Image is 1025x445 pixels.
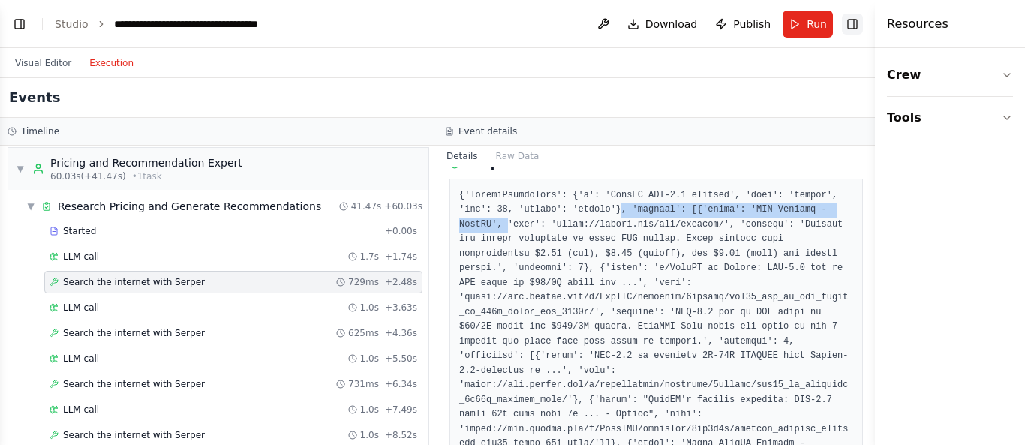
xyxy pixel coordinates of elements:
h3: Timeline [21,125,59,137]
span: ▼ [26,200,35,212]
a: Studio [55,18,89,30]
span: 625ms [348,327,379,339]
span: Run [807,17,827,32]
button: Tools [887,97,1013,139]
span: + 8.52s [385,429,417,441]
span: 60.03s (+41.47s) [50,170,126,182]
h4: Resources [887,15,948,33]
span: ▼ [16,163,25,175]
span: 41.47s [351,200,382,212]
button: Download [621,11,704,38]
span: Started [63,225,96,237]
div: Research Pricing and Generate Recommendations [58,199,321,214]
span: 1.0s [360,353,379,365]
button: Visual Editor [6,54,80,72]
span: + 3.63s [385,302,417,314]
span: LLM call [63,251,99,263]
button: Show left sidebar [9,14,30,35]
span: Search the internet with Serper [63,276,205,288]
span: Search the internet with Serper [63,327,205,339]
span: + 2.48s [385,276,417,288]
span: + 1.74s [385,251,417,263]
span: 1.0s [360,429,379,441]
span: 731ms [348,378,379,390]
h2: Events [9,87,60,108]
span: 1.0s [360,404,379,416]
span: 1.7s [360,251,379,263]
span: + 5.50s [385,353,417,365]
div: Pricing and Recommendation Expert [50,155,242,170]
span: LLM call [63,353,99,365]
button: Publish [709,11,777,38]
span: Publish [733,17,771,32]
button: Run [783,11,833,38]
span: LLM call [63,404,99,416]
span: + 7.49s [385,404,417,416]
span: Search the internet with Serper [63,429,205,441]
span: 1.0s [360,302,379,314]
span: + 60.03s [384,200,422,212]
span: 729ms [348,276,379,288]
span: • 1 task [132,170,162,182]
button: Raw Data [487,146,549,167]
h3: Event details [458,125,517,137]
nav: breadcrumb [55,17,283,32]
button: Execution [80,54,143,72]
span: + 0.00s [385,225,417,237]
button: Hide right sidebar [842,14,863,35]
span: + 6.34s [385,378,417,390]
button: Details [437,146,487,167]
span: + 4.36s [385,327,417,339]
button: Crew [887,54,1013,96]
span: LLM call [63,302,99,314]
span: Search the internet with Serper [63,378,205,390]
span: Download [645,17,698,32]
